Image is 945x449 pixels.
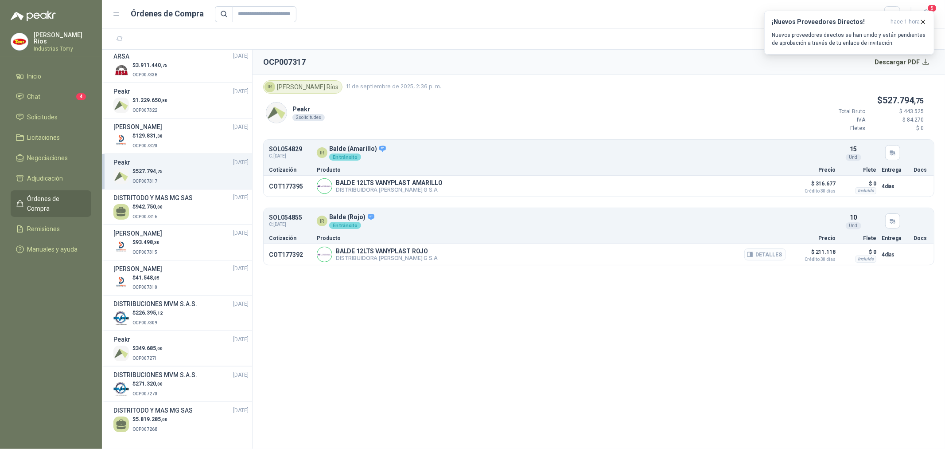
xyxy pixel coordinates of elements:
[132,320,157,325] span: OCP007309
[791,236,836,241] p: Precio
[113,406,249,433] a: DISTRITODO Y MAS MG SAS[DATE] $5.819.285,00OCP007268
[113,264,162,274] h3: [PERSON_NAME]
[233,229,249,237] span: [DATE]
[113,335,130,344] h3: Peakr
[11,190,91,217] a: Órdenes de Compra
[233,193,249,202] span: [DATE]
[850,213,857,222] p: 10
[132,203,163,211] p: $
[113,264,249,292] a: [PERSON_NAME][DATE] Company Logo$41.548,85OCP007310
[113,169,129,184] img: Company Logo
[317,247,332,262] img: Company Logo
[914,236,929,241] p: Docs
[841,167,876,173] p: Flete
[233,123,249,131] span: [DATE]
[11,33,28,50] img: Company Logo
[132,391,157,396] span: OCP007270
[11,88,91,105] a: Chat4
[870,53,935,71] button: Descargar PDF
[113,335,249,362] a: Peakr[DATE] Company Logo$349.685,00OCP007271
[292,104,325,114] p: Peakr
[113,381,129,397] img: Company Logo
[136,275,159,281] span: 41.548
[846,154,861,161] div: Und
[27,112,58,122] span: Solicitudes
[113,51,249,79] a: ARSA[DATE] Company Logo$3.911.440,75OCP007338
[791,257,836,262] span: Crédito 30 días
[76,93,86,100] span: 4
[113,310,129,326] img: Company Logo
[791,247,836,262] p: $ 211.118
[113,370,197,380] h3: DISTRIBUCIONES MVM S.A.S.
[317,147,327,158] div: IR
[136,168,163,174] span: 527.794
[812,116,865,124] p: IVA
[791,167,836,173] p: Precio
[317,216,327,226] div: IR
[113,193,193,203] h3: DISTRITODO Y MAS MG SAS
[132,344,163,353] p: $
[27,244,78,254] span: Manuales y ayuda
[11,241,91,258] a: Manuales y ayuda
[113,87,130,96] h3: Peakr
[346,83,441,91] span: 11 de septiembre de 2025, 2:36 p. m.
[34,46,91,51] p: Industrias Tomy
[132,96,167,105] p: $
[136,133,163,139] span: 129.831
[841,247,876,257] p: $ 0
[317,167,786,173] p: Producto
[233,264,249,273] span: [DATE]
[113,133,129,149] img: Company Logo
[329,154,361,161] div: En tránsito
[269,183,311,190] p: COT177395
[132,108,157,113] span: OCP007322
[233,158,249,167] span: [DATE]
[772,31,927,47] p: Nuevos proveedores directos se han unido y están pendientes de aprobación a través de tu enlace d...
[113,228,249,256] a: [PERSON_NAME][DATE] Company Logo$93.498,30OCP007315
[233,406,249,415] span: [DATE]
[113,240,129,255] img: Company Logo
[329,222,361,229] div: En tránsito
[132,61,167,70] p: $
[113,158,249,185] a: Peakr[DATE] Company Logo$527.794,75OCP007317
[927,4,937,12] span: 5
[772,18,887,26] h3: ¡Nuevos Proveedores Directos!
[113,158,130,167] h3: Peakr
[136,416,167,422] span: 5.819.285
[841,178,876,189] p: $ 0
[136,97,167,103] span: 1.229.650
[132,380,163,388] p: $
[914,167,929,173] p: Docs
[292,114,325,121] div: 2 solicitudes
[11,68,91,85] a: Inicio
[136,204,163,210] span: 942.750
[11,11,56,21] img: Logo peakr
[336,186,443,193] p: DISTRIBUIDORA [PERSON_NAME] G S.A
[132,427,157,432] span: OCP007268
[136,310,163,316] span: 226.395
[764,11,934,55] button: ¡Nuevos Proveedores Directos!hace 1 hora Nuevos proveedores directos se han unido y están pendien...
[233,300,249,308] span: [DATE]
[336,248,438,255] p: BALDE 12LTS VANYPLAST ROJO
[317,236,786,241] p: Producto
[113,51,129,61] h3: ARSA
[233,371,249,379] span: [DATE]
[882,181,908,192] p: 4 días
[136,345,163,351] span: 349.685
[113,87,249,114] a: Peakr[DATE] Company Logo$1.229.650,80OCP007322
[27,194,83,213] span: Órdenes de Compra
[156,382,163,386] span: ,00
[266,102,287,123] img: Company Logo
[132,132,163,140] p: $
[233,335,249,344] span: [DATE]
[791,189,836,193] span: Crédito 30 días
[132,238,159,247] p: $
[132,72,157,77] span: OCP007338
[269,221,302,228] span: C: [DATE]
[269,153,302,160] span: C: [DATE]
[233,87,249,96] span: [DATE]
[132,179,157,184] span: OCP007317
[113,346,129,361] img: Company Logo
[161,98,167,103] span: ,80
[113,299,249,327] a: DISTRIBUCIONES MVM S.A.S.[DATE] Company Logo$226.395,12OCP007309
